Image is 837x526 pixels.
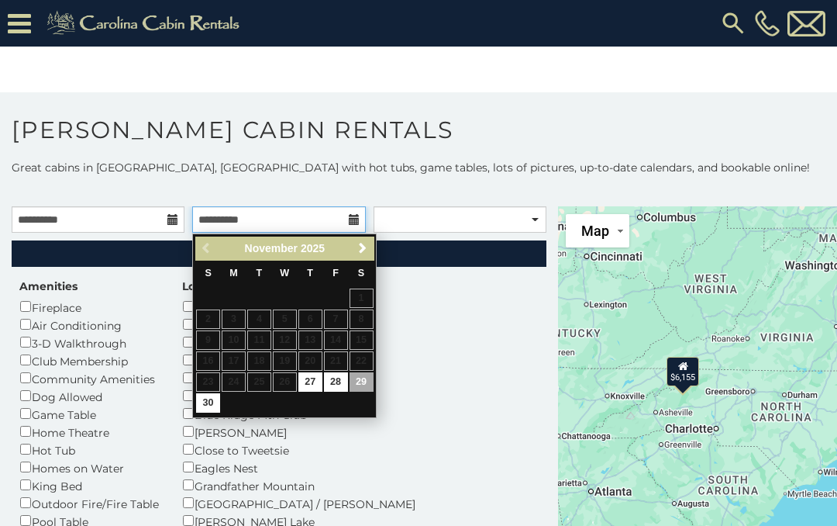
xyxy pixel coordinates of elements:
button: Change map style [566,214,629,247]
span: Sunday [205,268,211,279]
div: Close to Tweetsie [182,441,436,459]
span: Map [581,223,609,239]
div: Appalachian Ski Mountain [182,316,436,334]
div: $6,155 [666,357,699,386]
a: 28 [324,372,348,392]
a: Next [353,239,372,258]
div: [PERSON_NAME] [182,423,436,441]
span: Saturday [358,268,364,279]
div: Game Table [19,405,159,423]
img: search-regular.svg [719,9,747,37]
div: Outdoor Fire/Fire Table [19,494,159,512]
div: Eagles Nest [182,459,436,476]
span: 2025 [301,242,325,254]
div: Beech Mountain [182,351,436,369]
span: Friday [332,268,339,279]
span: Monday [229,268,238,279]
div: Community Amenities [19,369,159,387]
a: 30 [196,393,220,413]
div: [GEOGRAPHIC_DATA] / [PERSON_NAME] [182,494,436,512]
span: Wednesday [280,268,289,279]
div: Club Membership [19,351,159,369]
div: Air Conditioning [19,316,159,334]
span: Thursday [307,268,313,279]
div: Blue Ridge Mtn Club [182,405,436,423]
div: 3-D Walkthrough [19,334,159,351]
label: Location [182,279,231,294]
div: Home Theatre [19,423,159,441]
span: Tuesday [257,268,263,279]
div: Blue Ridge Pkwy [182,387,436,405]
a: 27 [298,372,322,392]
span: Next [356,242,369,254]
div: Banner Elk [182,334,436,351]
div: Any [182,298,436,316]
div: Homes on Water [19,459,159,476]
img: Khaki-logo.png [39,8,253,39]
div: Fireplace [19,298,159,316]
div: Dog Allowed [19,387,159,405]
a: [PHONE_NUMBER] [751,10,784,36]
a: RefineSearchFilters [12,241,546,267]
div: King Bed [19,476,159,494]
div: Hot Tub [19,441,159,459]
span: November [245,242,298,254]
a: 29 [350,372,374,392]
div: Grandfather Mountain [182,476,436,494]
label: Amenities [19,279,77,294]
div: Blowing Rock [182,369,436,387]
